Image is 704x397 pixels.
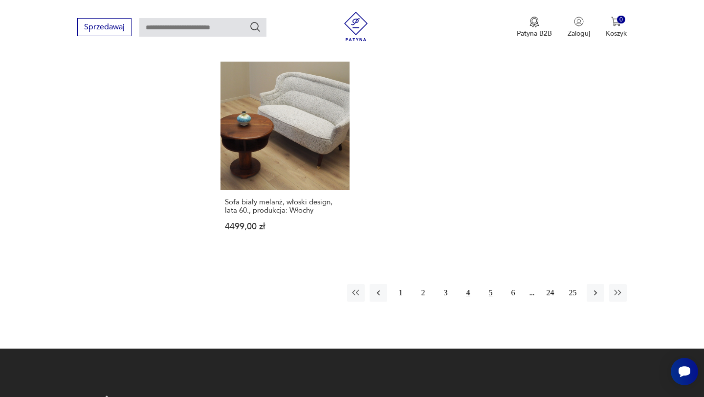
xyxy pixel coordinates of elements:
[225,222,345,231] p: 4499,00 zł
[517,29,552,38] p: Patyna B2B
[505,284,522,302] button: 6
[517,17,552,38] a: Ikona medaluPatyna B2B
[517,17,552,38] button: Patyna B2B
[392,284,410,302] button: 1
[611,17,621,26] img: Ikona koszyka
[542,284,559,302] button: 24
[341,12,371,41] img: Patyna - sklep z meblami i dekoracjami vintage
[77,18,132,36] button: Sprzedawaj
[564,284,582,302] button: 25
[225,198,345,215] h3: Sofa biały melanż, włoski design, lata 60., produkcja: Włochy
[617,16,625,24] div: 0
[460,284,477,302] button: 4
[482,284,500,302] button: 5
[671,358,698,385] iframe: Smartsupp widget button
[568,29,590,38] p: Zaloguj
[574,17,584,26] img: Ikonka użytkownika
[77,24,132,31] a: Sprzedawaj
[606,17,627,38] button: 0Koszyk
[568,17,590,38] button: Zaloguj
[220,62,349,250] a: Sofa biały melanż, włoski design, lata 60., produkcja: WłochySofa biały melanż, włoski design, la...
[606,29,627,38] p: Koszyk
[415,284,432,302] button: 2
[529,17,539,27] img: Ikona medalu
[249,21,261,33] button: Szukaj
[437,284,455,302] button: 3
